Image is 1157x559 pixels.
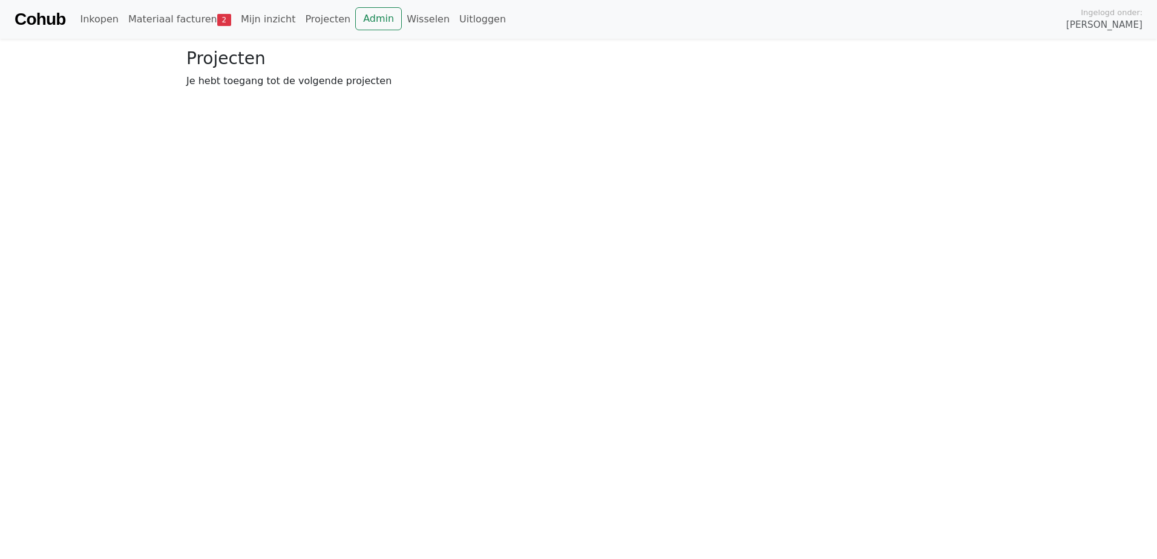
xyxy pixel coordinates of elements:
a: Uitloggen [454,7,511,31]
a: Mijn inzicht [236,7,301,31]
a: Inkopen [75,7,123,31]
a: Projecten [300,7,355,31]
h3: Projecten [186,48,971,69]
span: 2 [217,14,231,26]
span: Ingelogd onder: [1081,7,1142,18]
p: Je hebt toegang tot de volgende projecten [186,74,971,88]
a: Wisselen [402,7,454,31]
a: Cohub [15,5,65,34]
a: Admin [355,7,402,30]
span: [PERSON_NAME] [1066,18,1142,32]
a: Materiaal facturen2 [123,7,236,31]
